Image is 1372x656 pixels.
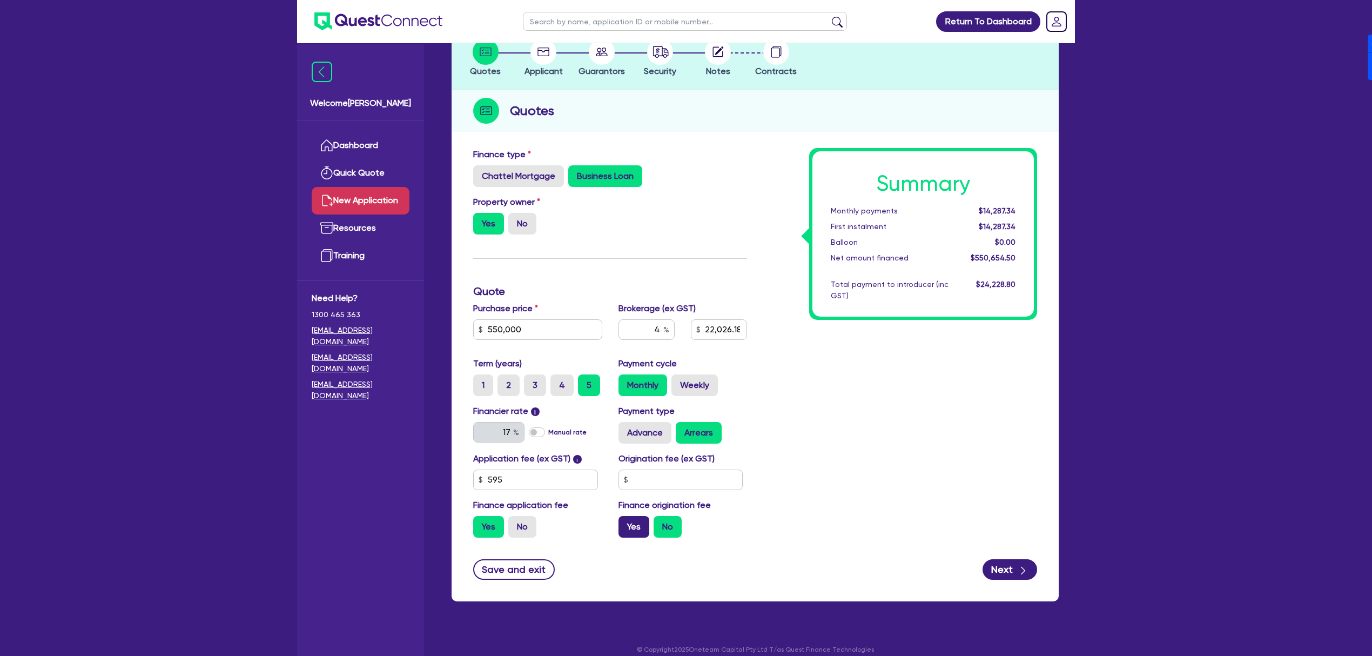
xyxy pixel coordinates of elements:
[470,66,501,76] span: Quotes
[831,171,1015,197] h1: Summary
[473,98,499,124] img: step-icon
[671,374,718,396] label: Weekly
[823,221,957,232] div: First instalment
[706,66,730,76] span: Notes
[473,452,570,465] label: Application fee (ex GST)
[473,302,538,315] label: Purchase price
[320,194,333,207] img: new-application
[510,101,554,121] h2: Quotes
[312,132,409,159] a: Dashboard
[971,253,1015,262] span: $550,654.50
[312,309,409,320] span: 1300 465 363
[312,292,409,305] span: Need Help?
[312,159,409,187] a: Quick Quote
[473,357,522,370] label: Term (years)
[979,222,1015,231] span: $14,287.34
[983,559,1037,580] button: Next
[823,237,957,248] div: Balloon
[573,455,582,464] span: i
[644,66,676,76] span: Security
[312,379,409,401] a: [EMAIL_ADDRESS][DOMAIN_NAME]
[1043,8,1071,36] a: Dropdown toggle
[523,12,847,31] input: Search by name, application ID or mobile number...
[320,222,333,235] img: resources
[531,407,540,416] span: i
[618,422,671,444] label: Advance
[473,165,564,187] label: Chattel Mortgage
[524,66,563,76] span: Applicant
[823,205,957,217] div: Monthly payments
[314,12,442,30] img: quest-connect-logo-blue
[473,374,493,396] label: 1
[618,405,675,418] label: Payment type
[579,66,625,76] span: Guarantors
[320,166,333,179] img: quick-quote
[618,516,649,538] label: Yes
[936,11,1040,32] a: Return To Dashboard
[312,352,409,374] a: [EMAIL_ADDRESS][DOMAIN_NAME]
[618,452,715,465] label: Origination fee (ex GST)
[550,374,574,396] label: 4
[568,165,642,187] label: Business Loan
[654,516,682,538] label: No
[618,357,677,370] label: Payment cycle
[976,280,1015,289] span: $24,228.80
[473,499,568,512] label: Finance application fee
[524,374,546,396] label: 3
[676,422,722,444] label: Arrears
[508,213,536,235] label: No
[312,187,409,215] a: New Application
[823,279,957,302] div: Total payment to introducer (inc GST)
[578,374,600,396] label: 5
[979,206,1015,215] span: $14,287.34
[618,374,667,396] label: Monthly
[312,215,409,242] a: Resources
[497,374,520,396] label: 2
[995,238,1015,246] span: $0.00
[310,97,411,110] span: Welcome [PERSON_NAME]
[755,66,797,76] span: Contracts
[473,148,531,161] label: Finance type
[473,213,504,235] label: Yes
[548,427,587,437] label: Manual rate
[312,242,409,270] a: Training
[320,249,333,262] img: training
[618,302,696,315] label: Brokerage (ex GST)
[312,62,332,82] img: icon-menu-close
[823,252,957,264] div: Net amount financed
[473,516,504,538] label: Yes
[473,285,747,298] h3: Quote
[473,559,555,580] button: Save and exit
[618,499,711,512] label: Finance origination fee
[473,405,540,418] label: Financier rate
[312,325,409,347] a: [EMAIL_ADDRESS][DOMAIN_NAME]
[508,516,536,538] label: No
[473,196,540,209] label: Property owner
[444,645,1066,654] p: © Copyright 2025 Oneteam Capital Pty Ltd T/as Quest Finance Technologies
